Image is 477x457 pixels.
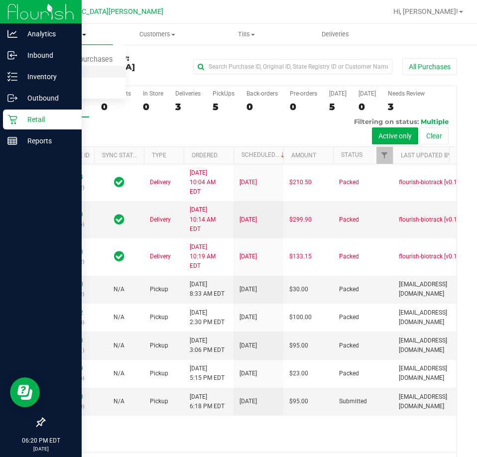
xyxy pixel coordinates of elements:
[17,114,77,125] p: Retail
[239,397,257,406] span: [DATE]
[114,369,124,378] button: N/A
[17,135,77,147] p: Reports
[239,369,257,378] span: [DATE]
[341,151,362,158] a: Status
[239,313,257,322] span: [DATE]
[7,136,17,146] inline-svg: Reports
[17,71,77,83] p: Inventory
[7,29,17,39] inline-svg: Analytics
[192,152,218,159] a: Ordered
[113,24,202,45] a: Customers
[421,117,449,125] span: Multiple
[246,101,278,113] div: 0
[190,205,228,234] span: [DATE] 10:14 AM EDT
[399,215,464,225] span: flourish-biotrack [v0.1.0]
[289,252,312,261] span: $133.15
[150,215,171,225] span: Delivery
[7,93,17,103] inline-svg: Outbound
[339,285,359,294] span: Packed
[289,313,312,322] span: $100.00
[308,30,362,39] span: Deliveries
[402,58,457,75] button: All Purchases
[291,24,380,45] a: Deliveries
[190,242,228,271] span: [DATE] 10:19 AM EDT
[143,101,163,113] div: 0
[102,152,140,159] a: Sync Status
[7,114,17,124] inline-svg: Retail
[329,101,347,113] div: 5
[401,152,451,159] a: Last Updated By
[175,101,201,113] div: 3
[7,50,17,60] inline-svg: Inbound
[339,313,359,322] span: Packed
[10,377,40,407] iframe: Resource center
[17,92,77,104] p: Outbound
[372,127,418,144] button: Active only
[114,398,124,405] span: Not Applicable
[150,341,168,350] span: Pickup
[289,215,312,225] span: $299.90
[190,336,225,355] span: [DATE] 3:06 PM EDT
[17,28,77,40] p: Analytics
[213,90,235,97] div: PickUps
[17,49,77,61] p: Inbound
[239,285,257,294] span: [DATE]
[376,147,393,164] a: Filter
[213,101,235,113] div: 5
[143,90,163,97] div: In Store
[114,30,202,39] span: Customers
[339,397,367,406] span: Submitted
[190,168,228,197] span: [DATE] 10:04 AM EDT
[190,308,225,327] span: [DATE] 2:30 PM EDT
[175,90,201,97] div: Deliveries
[291,152,316,159] a: Amount
[399,252,464,261] span: flourish-biotrack [v0.1.0]
[290,101,317,113] div: 0
[393,7,458,15] span: Hi, [PERSON_NAME]!
[290,90,317,97] div: Pre-orders
[4,445,77,453] p: [DATE]
[354,117,419,125] span: Filtering on status:
[40,7,163,16] span: [GEOGRAPHIC_DATA][PERSON_NAME]
[193,59,392,74] input: Search Purchase ID, Original ID, State Registry ID or Customer Name...
[399,178,464,187] span: flourish-biotrack [v0.1.0]
[289,369,308,378] span: $23.00
[289,285,308,294] span: $30.00
[239,341,257,350] span: [DATE]
[388,101,425,113] div: 3
[150,369,168,378] span: Pickup
[202,24,291,45] a: Tills
[190,364,225,383] span: [DATE] 5:15 PM EDT
[114,175,124,189] span: In Sync
[24,24,113,45] a: Purchases Summary of purchases Fulfillment All purchases
[239,252,257,261] span: [DATE]
[339,178,359,187] span: Packed
[114,397,124,406] button: N/A
[339,252,359,261] span: Packed
[150,285,168,294] span: Pickup
[150,313,168,322] span: Pickup
[241,151,287,158] a: Scheduled
[339,369,359,378] span: Packed
[190,280,225,299] span: [DATE] 8:33 AM EDT
[114,249,124,263] span: In Sync
[4,436,77,445] p: 06:20 PM EDT
[101,101,131,113] div: 0
[152,152,166,159] a: Type
[339,215,359,225] span: Packed
[239,215,257,225] span: [DATE]
[114,342,124,349] span: Not Applicable
[388,90,425,97] div: Needs Review
[289,178,312,187] span: $210.50
[339,341,359,350] span: Packed
[289,341,308,350] span: $95.00
[114,285,124,294] button: N/A
[150,178,171,187] span: Delivery
[114,313,124,322] button: N/A
[239,178,257,187] span: [DATE]
[202,30,290,39] span: Tills
[358,101,376,113] div: 0
[114,286,124,293] span: Not Applicable
[289,397,308,406] span: $95.00
[329,90,347,97] div: [DATE]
